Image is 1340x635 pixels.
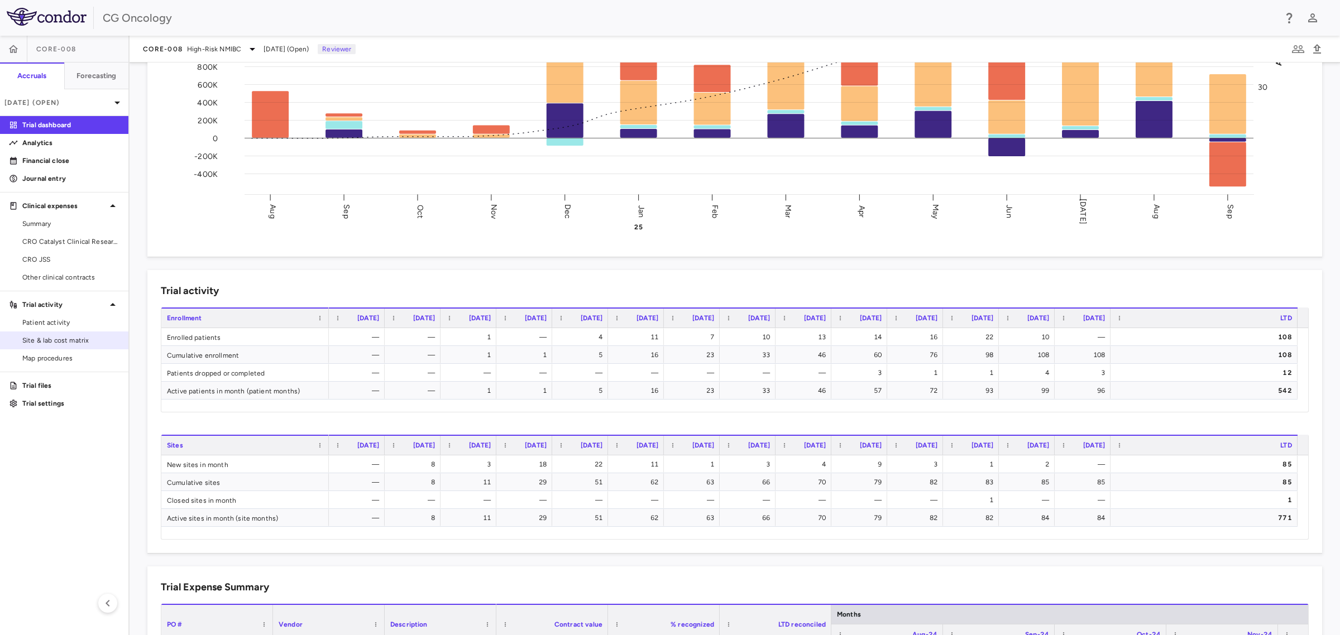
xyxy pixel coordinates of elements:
[953,491,993,509] div: 1
[194,151,218,161] tspan: -200K
[562,382,602,400] div: 5
[415,204,425,218] text: Oct
[897,509,937,527] div: 82
[860,441,882,449] span: [DATE]
[318,44,356,54] p: Reviewer
[730,364,770,382] div: —
[786,473,826,491] div: 70
[339,382,379,400] div: —
[451,346,491,364] div: 1
[1065,382,1105,400] div: 96
[786,364,826,382] div: —
[953,346,993,364] div: 98
[1009,382,1049,400] div: 99
[916,441,937,449] span: [DATE]
[143,45,183,54] span: CORE-008
[562,455,602,473] div: 22
[1027,441,1049,449] span: [DATE]
[1027,314,1049,322] span: [DATE]
[636,314,658,322] span: [DATE]
[674,491,714,509] div: —
[357,314,379,322] span: [DATE]
[22,254,119,264] span: CRO JSS
[786,491,826,509] div: —
[897,346,937,364] div: 76
[581,441,602,449] span: [DATE]
[618,346,658,364] div: 16
[1083,314,1105,322] span: [DATE]
[674,509,714,527] div: 63
[22,174,119,184] p: Journal entry
[618,382,658,400] div: 16
[1083,441,1105,449] span: [DATE]
[674,455,714,473] div: 1
[860,314,882,322] span: [DATE]
[1152,204,1161,218] text: Aug
[469,314,491,322] span: [DATE]
[953,382,993,400] div: 93
[1121,364,1292,382] div: 12
[786,328,826,346] div: 13
[837,610,861,618] span: Months
[22,398,119,408] p: Trial settings
[730,328,770,346] div: 10
[161,346,329,363] div: Cumulative enrollment
[674,473,714,491] div: 63
[1226,204,1235,218] text: Sep
[197,62,218,71] tspan: 800K
[22,201,106,211] p: Clinical expenses
[897,382,937,400] div: 72
[897,455,937,473] div: 3
[525,441,547,449] span: [DATE]
[674,364,714,382] div: —
[187,44,241,54] span: High-Risk NMIBC
[161,283,219,299] h6: Trial activity
[618,509,658,527] div: 62
[451,455,491,473] div: 3
[213,133,218,143] tspan: 0
[897,364,937,382] div: 1
[730,491,770,509] div: —
[451,491,491,509] div: —
[161,328,329,345] div: Enrolled patients
[161,473,329,490] div: Cumulative sites
[1065,328,1105,346] div: —
[1009,328,1049,346] div: 10
[1078,199,1088,224] text: [DATE]
[395,364,435,382] div: —
[786,382,826,400] div: 46
[17,71,46,81] h6: Accruals
[562,328,602,346] div: 4
[841,509,882,527] div: 79
[22,138,119,148] p: Analytics
[339,328,379,346] div: —
[167,620,183,628] span: PO #
[1280,314,1291,322] span: LTD
[22,237,119,247] span: CRO Catalyst Clinical Research
[1065,455,1105,473] div: —
[451,473,491,491] div: 11
[506,364,547,382] div: —
[198,116,218,125] tspan: 200K
[357,441,379,449] span: [DATE]
[1009,364,1049,382] div: 4
[1065,473,1105,491] div: 85
[22,219,119,229] span: Summary
[395,346,435,364] div: —
[841,473,882,491] div: 79
[748,314,770,322] span: [DATE]
[636,441,658,449] span: [DATE]
[1065,346,1105,364] div: 108
[674,382,714,400] div: 23
[395,491,435,509] div: —
[931,204,940,219] text: May
[1065,364,1105,382] div: 3
[489,204,499,219] text: Nov
[618,473,658,491] div: 62
[784,204,793,218] text: Mar
[167,441,183,449] span: Sites
[841,455,882,473] div: 9
[395,509,435,527] div: 8
[618,491,658,509] div: —
[1121,382,1292,400] div: 542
